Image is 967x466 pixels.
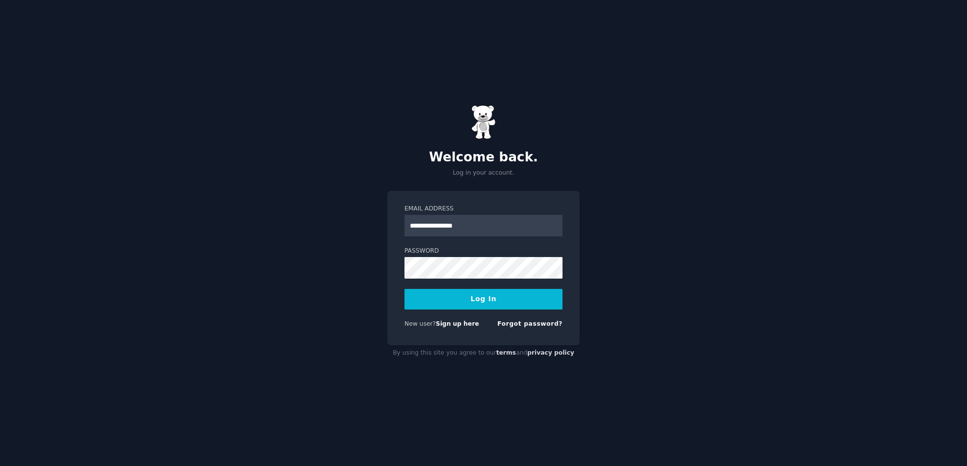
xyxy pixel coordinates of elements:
[387,169,580,178] p: Log in your account.
[496,349,516,356] a: terms
[436,320,479,327] a: Sign up here
[404,289,563,310] button: Log In
[404,205,563,213] label: Email Address
[404,320,436,327] span: New user?
[404,247,563,256] label: Password
[497,320,563,327] a: Forgot password?
[527,349,574,356] a: privacy policy
[471,105,496,139] img: Gummy Bear
[387,345,580,361] div: By using this site you agree to our and
[387,150,580,165] h2: Welcome back.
